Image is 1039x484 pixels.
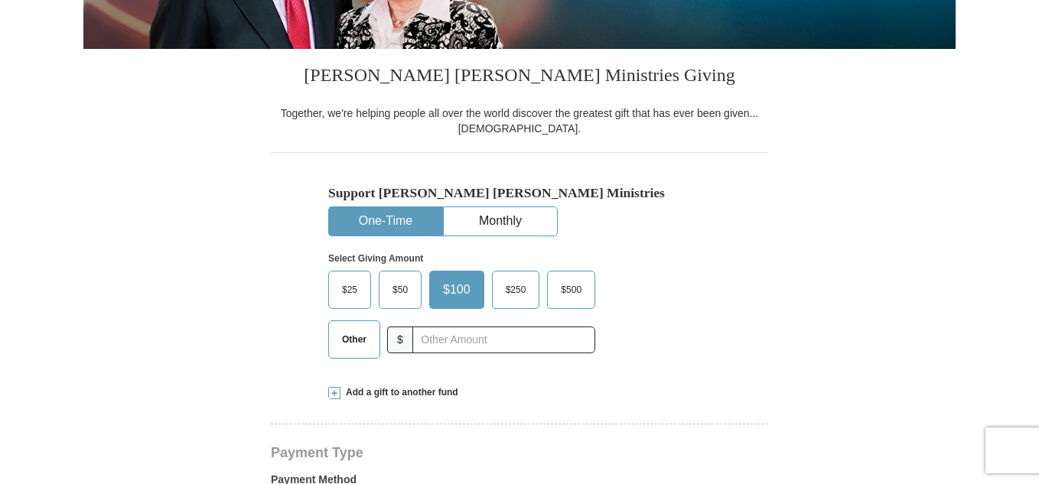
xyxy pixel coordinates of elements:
strong: Select Giving Amount [328,253,423,264]
h4: Payment Type [271,447,768,459]
input: Other Amount [412,326,595,353]
span: Other [334,328,374,351]
h5: Support [PERSON_NAME] [PERSON_NAME] Ministries [328,185,711,201]
span: Add a gift to another fund [340,386,458,399]
span: $500 [553,278,589,301]
span: $100 [435,278,478,301]
button: One-Time [329,207,442,236]
span: $ [387,326,413,353]
span: $50 [385,278,415,301]
span: $250 [498,278,534,301]
span: $25 [334,278,365,301]
div: Together, we're helping people all over the world discover the greatest gift that has ever been g... [271,106,768,136]
h3: [PERSON_NAME] [PERSON_NAME] Ministries Giving [271,49,768,106]
button: Monthly [444,207,557,236]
